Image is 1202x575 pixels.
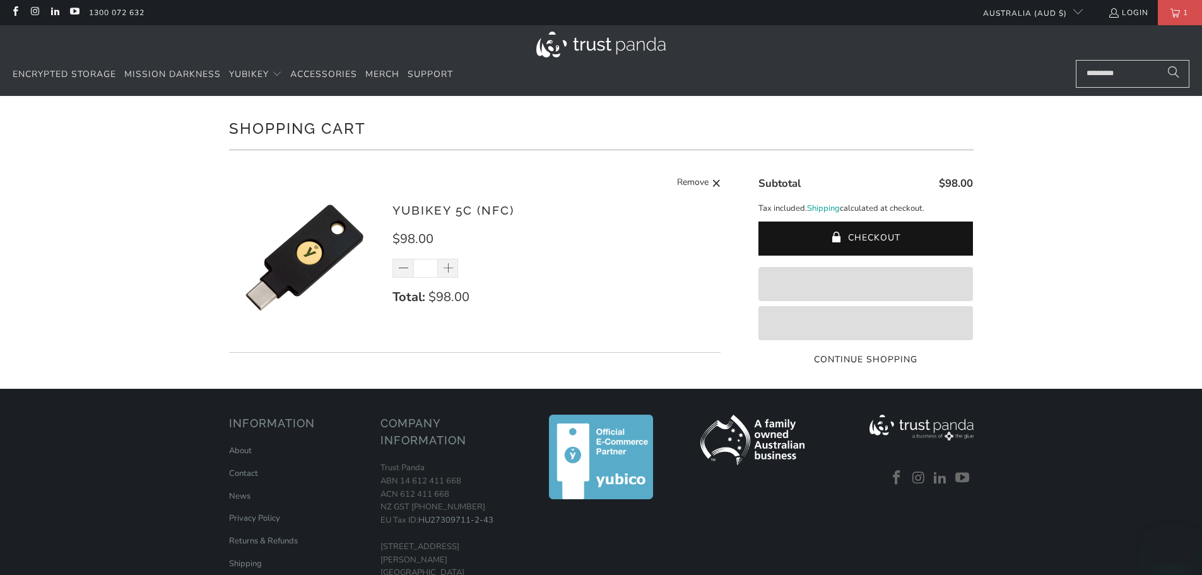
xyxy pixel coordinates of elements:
[69,8,80,18] a: Trust Panda Australia on YouTube
[909,470,928,487] a: Trust Panda Australia on Instagram
[1152,525,1192,565] iframe: Button to launch messaging window
[290,68,357,80] span: Accessories
[365,68,399,80] span: Merch
[1108,6,1148,20] a: Login
[229,490,250,502] a: News
[229,182,380,333] img: YubiKey 5C (NFC)
[408,68,453,80] span: Support
[392,230,433,247] span: $98.00
[418,514,493,526] a: HU27309711-2-43
[392,288,425,305] strong: Total:
[807,202,840,215] a: Shipping
[229,68,269,80] span: YubiKey
[1158,60,1189,88] button: Search
[536,32,666,57] img: Trust Panda Australia
[124,60,221,90] a: Mission Darkness
[428,288,469,305] span: $98.00
[953,470,972,487] a: Trust Panda Australia on YouTube
[677,175,709,191] span: Remove
[290,60,357,90] a: Accessories
[229,535,298,547] a: Returns & Refunds
[124,68,221,80] span: Mission Darkness
[1076,60,1189,88] input: Search...
[758,222,973,256] button: Checkout
[89,6,144,20] a: 1300 072 632
[13,60,453,90] nav: Translation missing: en.navigation.header.main_nav
[392,203,514,217] a: YubiKey 5C (NFC)
[888,470,907,487] a: Trust Panda Australia on Facebook
[939,176,973,191] span: $98.00
[758,353,973,367] a: Continue Shopping
[229,513,280,524] a: Privacy Policy
[758,176,801,191] span: Subtotal
[229,445,252,456] a: About
[677,175,721,191] a: Remove
[13,60,116,90] a: Encrypted Storage
[758,202,973,215] p: Tax included. calculated at checkout.
[931,470,950,487] a: Trust Panda Australia on LinkedIn
[229,115,974,140] h1: Shopping Cart
[365,60,399,90] a: Merch
[229,468,258,479] a: Contact
[13,68,116,80] span: Encrypted Storage
[49,8,60,18] a: Trust Panda Australia on LinkedIn
[29,8,40,18] a: Trust Panda Australia on Instagram
[408,60,453,90] a: Support
[9,8,20,18] a: Trust Panda Australia on Facebook
[229,60,282,90] summary: YubiKey
[229,558,262,569] a: Shipping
